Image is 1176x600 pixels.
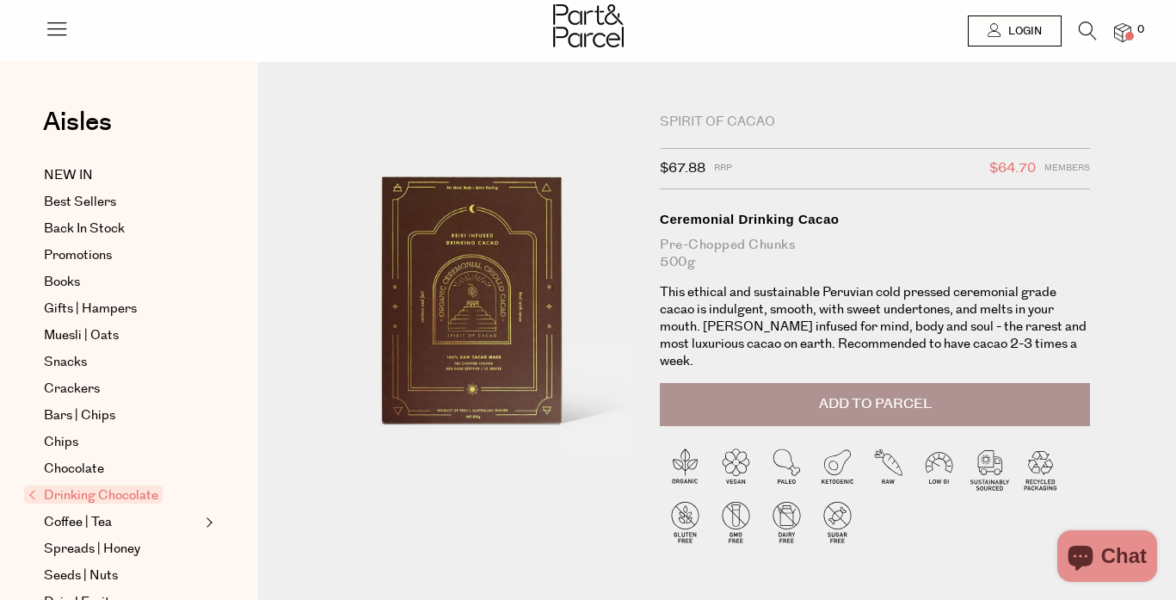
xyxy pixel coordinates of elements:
img: P_P-ICONS-Live_Bec_V11_Low_Gi.svg [914,443,964,494]
span: $67.88 [660,158,705,180]
a: Back In Stock [44,219,200,239]
a: Spreads | Honey [44,539,200,560]
img: P_P-ICONS-Live_Bec_V11_Dairy_Free.svg [761,497,812,547]
span: Drinking Chocolate [24,486,163,504]
img: P_P-ICONS-Live_Bec_V11_Recycle_Packaging.svg [1015,443,1066,494]
span: Add to Parcel [819,394,932,414]
a: Seeds | Nuts [44,566,200,586]
span: Promotions [44,245,112,266]
img: Part&Parcel [553,4,624,47]
img: P_P-ICONS-Live_Bec_V11_Ketogenic.svg [812,443,863,494]
a: Aisles [43,109,112,152]
a: Snacks [44,352,200,373]
a: Coffee | Tea [44,512,200,533]
img: Ceremonial Drinking Cacao [310,114,634,497]
span: Members [1044,158,1090,180]
span: Books [44,272,80,293]
span: Seeds | Nuts [44,566,118,586]
span: 0 [1133,22,1148,38]
img: P_P-ICONS-Live_Bec_V11_Raw.svg [863,443,914,494]
span: Back In Stock [44,219,125,239]
a: Chocolate [44,459,200,479]
div: Pre-Chopped Chunks 500g [660,237,1090,271]
a: Crackers [44,379,200,399]
a: Muesli | Oats [44,325,200,346]
a: Gifts | Hampers [44,299,200,319]
span: Spreads | Honey [44,539,140,560]
a: Books [44,272,200,293]
a: Chips [44,432,200,453]
a: Drinking Chocolate [28,486,200,506]
img: P_P-ICONS-Live_Bec_V11_Paleo.svg [761,443,812,494]
span: Gifts | Hampers [44,299,137,319]
span: Login [1004,24,1042,39]
inbox-online-store-chat: Shopify online store chat [1052,530,1162,586]
span: Muesli | Oats [44,325,119,346]
span: Crackers [44,379,100,399]
span: Bars | Chips [44,405,115,426]
img: P_P-ICONS-Live_Bec_V11_Organic.svg [660,443,711,494]
img: P_P-ICONS-Live_Bec_V11_Sugar_Free.svg [812,497,863,547]
button: Expand/Collapse Coffee | Tea [201,512,213,533]
button: Add to Parcel [660,383,1090,426]
img: P_P-ICONS-Live_Bec_V11_GMO_Free.svg [711,497,761,547]
a: Login [968,15,1062,46]
a: Promotions [44,245,200,266]
span: Coffee | Tea [44,512,112,533]
span: Best Sellers [44,192,116,213]
div: Ceremonial Drinking Cacao [660,211,1090,228]
a: 0 [1114,23,1131,41]
span: RRP [714,158,732,180]
a: NEW IN [44,165,200,186]
span: Chips [44,432,78,453]
span: Snacks [44,352,87,373]
a: Best Sellers [44,192,200,213]
img: P_P-ICONS-Live_Bec_V11_Vegan.svg [711,443,761,494]
a: Bars | Chips [44,405,200,426]
span: Chocolate [44,459,104,479]
img: P_P-ICONS-Live_Bec_V11_Gluten_Free.svg [660,497,711,547]
span: Aisles [43,103,112,141]
span: $64.70 [989,158,1036,180]
p: This ethical and sustainable Peruvian cold pressed ceremonial grade cacao is indulgent, smooth, w... [660,284,1090,370]
img: P_P-ICONS-Live_Bec_V11_Sustainable_Sourced.svg [964,443,1015,494]
span: NEW IN [44,165,93,186]
div: Spirit of Cacao [660,114,1090,131]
